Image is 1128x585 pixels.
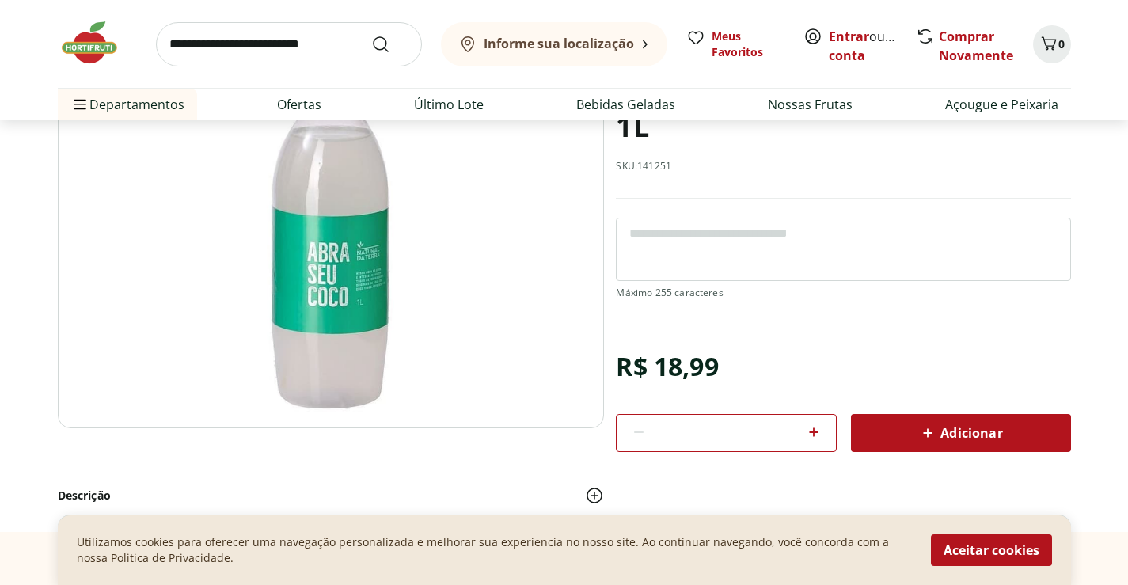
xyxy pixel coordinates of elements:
a: Bebidas Geladas [576,95,675,114]
button: Adicionar [851,414,1071,452]
p: SKU: 141251 [616,160,671,173]
span: Meus Favoritos [712,28,784,60]
img: Água de Coco Natural da Terra 1L [58,46,604,428]
button: Aceitar cookies [931,534,1052,566]
a: Último Lote [414,95,484,114]
span: 0 [1058,36,1065,51]
img: Hortifruti [58,19,137,66]
b: Informe sua localização [484,35,634,52]
div: R$ 18,99 [616,344,718,389]
button: Submit Search [371,35,409,54]
button: Informe sua localização [441,22,667,66]
p: Utilizamos cookies para oferecer uma navegação personalizada e melhorar sua experiencia no nosso ... [77,534,912,566]
a: Nossas Frutas [768,95,853,114]
a: Ofertas [277,95,321,114]
span: Adicionar [918,424,1002,443]
a: Criar conta [829,28,916,64]
a: Comprar Novamente [939,28,1013,64]
button: Carrinho [1033,25,1071,63]
span: Departamentos [70,85,184,123]
button: Menu [70,85,89,123]
input: search [156,22,422,66]
a: Entrar [829,28,869,45]
button: Descrição [58,478,604,513]
a: Açougue e Peixaria [945,95,1058,114]
span: ou [829,27,899,65]
a: Meus Favoritos [686,28,784,60]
